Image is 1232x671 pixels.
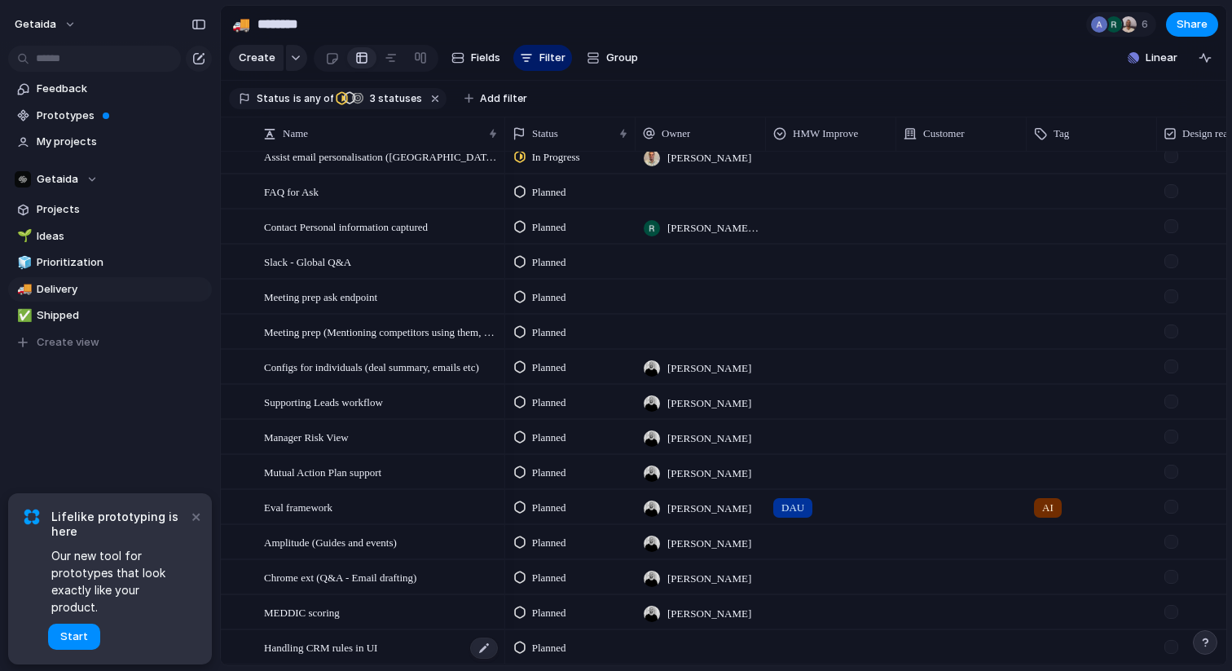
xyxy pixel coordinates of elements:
span: Planned [532,184,566,201]
span: Manager Risk View [264,427,349,446]
span: [PERSON_NAME] [PERSON_NAME] [667,220,759,236]
span: Planned [532,640,566,656]
span: Supporting Leads workflow [264,392,383,411]
button: 🌱 [15,228,31,245]
span: is [293,91,301,106]
button: Share [1166,12,1218,37]
span: [PERSON_NAME] [667,606,751,622]
span: FAQ for Ask [264,182,319,201]
span: Customer [923,126,965,142]
span: Add filter [480,91,527,106]
span: Planned [532,465,566,481]
button: Getaida [8,167,212,192]
a: My projects [8,130,212,154]
span: Lifelike prototyping is here [51,510,187,539]
button: Start [48,624,100,650]
span: [PERSON_NAME] [667,395,751,412]
span: Group [606,50,638,66]
a: 🚚Delivery [8,277,212,302]
span: getaida [15,16,56,33]
div: 🧊 [17,254,29,272]
a: ✅Shipped [8,303,212,328]
span: [PERSON_NAME] [667,430,751,447]
span: Linear [1146,50,1177,66]
button: getaida [7,11,85,38]
a: Projects [8,197,212,222]
button: isany of [290,90,337,108]
span: Planned [532,324,566,341]
span: My projects [37,134,206,150]
span: Delivery [37,281,206,298]
a: Prototypes [8,104,212,128]
span: Ideas [37,228,206,245]
div: ✅ [17,307,29,325]
span: HMW Improve [793,126,858,142]
span: Mutual Action Plan support [264,462,381,481]
a: 🌱Ideas [8,224,212,249]
span: Handling CRM rules in UI [264,638,377,656]
button: 3 statuses [335,90,425,108]
span: MEDDIC scoring [264,603,340,621]
span: Owner [662,126,690,142]
span: Status [257,91,290,106]
span: Filter [539,50,565,66]
span: Chrome ext (Q&A - Email drafting) [264,567,416,586]
span: Assist email personalisation ([GEOGRAPHIC_DATA]) [264,147,499,166]
button: Filter [513,45,572,71]
a: Feedback [8,77,212,101]
span: [PERSON_NAME] [667,466,751,482]
span: Planned [532,254,566,271]
span: 3 [365,92,378,104]
span: Planned [532,570,566,586]
div: 🚚 [232,13,250,35]
span: Planned [532,430,566,446]
span: Name [283,126,308,142]
span: Planned [532,605,566,621]
span: Share [1177,16,1208,33]
span: [PERSON_NAME] [667,150,751,166]
span: Planned [532,395,566,411]
span: Create view [37,334,99,351]
span: Contact Personal information captured [264,217,428,236]
span: Create [239,50,275,66]
span: Planned [532,500,566,516]
span: DAU [781,500,804,516]
span: Planned [532,360,566,376]
span: Status [532,126,558,142]
span: Projects [37,201,206,218]
span: Our new tool for prototypes that look exactly like your product. [51,547,187,616]
span: Feedback [37,81,206,97]
button: Dismiss [186,506,205,526]
span: Start [60,629,88,645]
span: Slack - Global Q&A [264,252,351,271]
span: Prioritization [37,254,206,271]
span: [PERSON_NAME] [667,501,751,517]
span: any of [301,91,333,106]
button: Create view [8,330,212,355]
span: Shipped [37,307,206,324]
button: Fields [445,45,507,71]
span: Planned [532,219,566,236]
span: 6 [1142,16,1153,33]
button: 🚚 [228,11,254,38]
div: 🚚 [17,280,29,298]
button: 🧊 [15,254,31,271]
div: 🌱 [17,227,29,245]
span: Eval framework [264,497,332,516]
span: statuses [365,91,422,106]
span: [PERSON_NAME] [667,360,751,377]
span: [PERSON_NAME] [667,536,751,552]
span: Configs for individuals (deal summary, emails etc) [264,357,479,376]
span: Tag [1054,126,1069,142]
button: Add filter [455,87,537,110]
span: Amplitude (Guides and events) [264,532,397,551]
button: Group [579,45,646,71]
a: 🧊Prioritization [8,250,212,275]
span: In Progress [532,149,580,166]
span: Planned [532,535,566,551]
span: Fields [471,50,500,66]
button: 🚚 [15,281,31,298]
